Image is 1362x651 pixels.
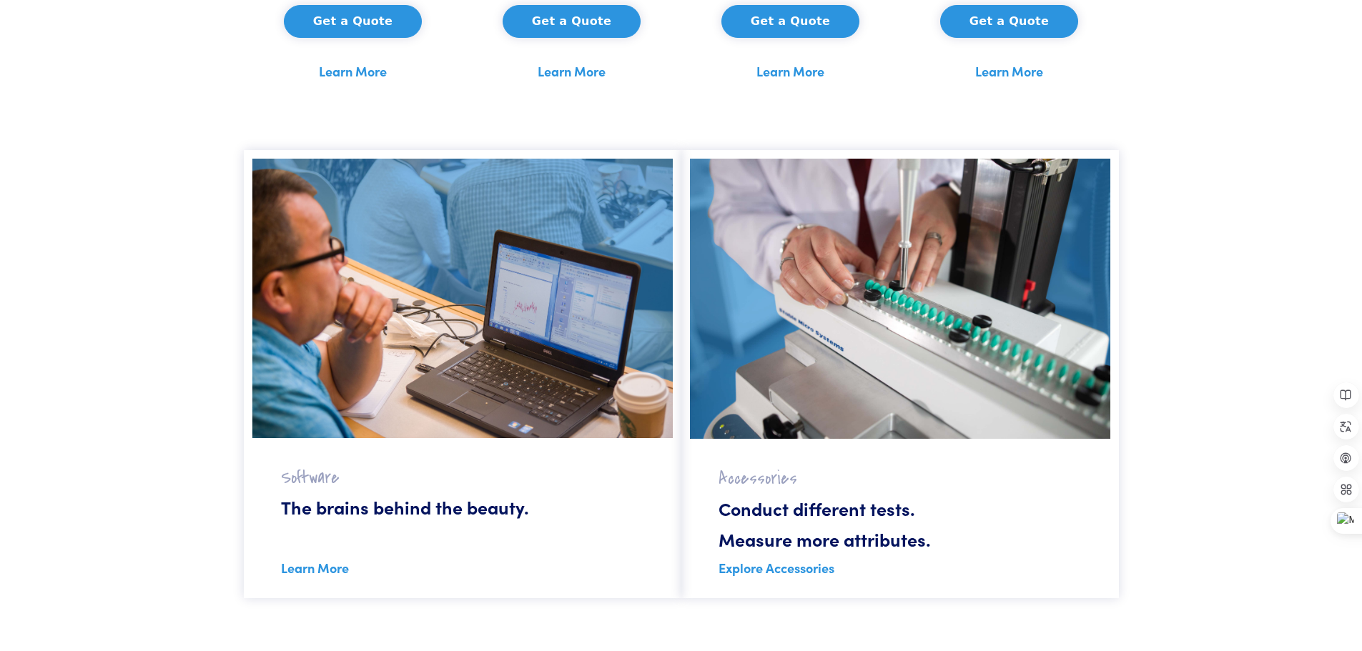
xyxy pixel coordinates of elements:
[690,159,1110,439] img: accessories.jpg
[690,496,915,521] h5: Conduct different tests.
[756,61,824,82] a: Learn More
[940,5,1078,38] button: Get a Quote
[690,439,797,490] h2: Accessories
[690,527,931,552] h5: Measure more attributes.
[252,495,529,520] h5: The brains behind the beauty.
[281,559,349,577] a: Learn More
[284,5,422,38] button: Get a Quote
[719,559,834,577] a: Explore Accessories
[721,5,859,38] button: Get a Quote
[252,438,340,489] h2: Software
[503,5,641,38] button: Get a Quote
[538,61,606,82] a: Learn More
[975,61,1043,82] a: Learn More
[252,159,673,437] img: software-1.jpg
[319,61,387,82] a: Learn More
